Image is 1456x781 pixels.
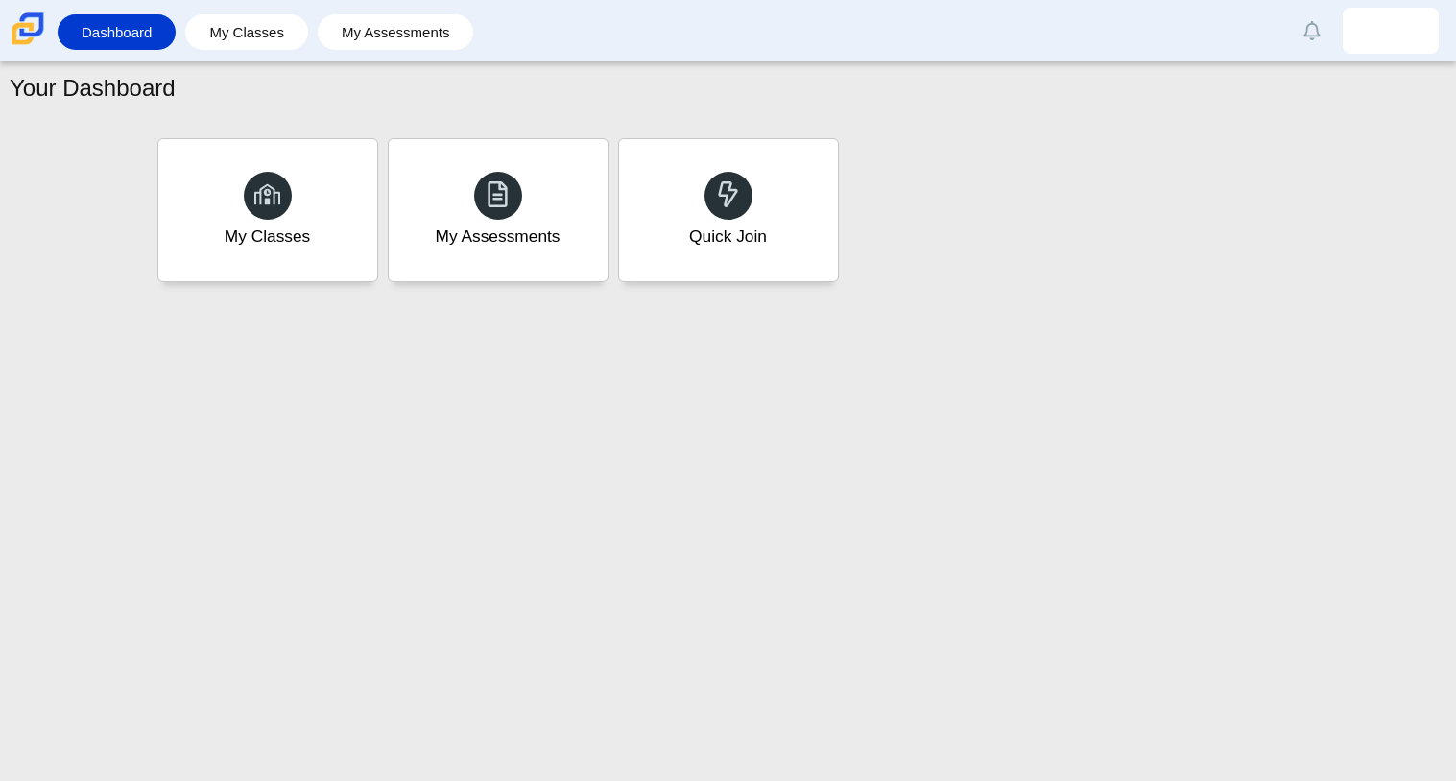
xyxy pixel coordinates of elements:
[436,225,561,248] div: My Assessments
[689,225,767,248] div: Quick Join
[388,138,609,282] a: My Assessments
[8,9,48,49] img: Carmen School of Science & Technology
[157,138,378,282] a: My Classes
[618,138,839,282] a: Quick Join
[225,225,311,248] div: My Classes
[1291,10,1333,52] a: Alerts
[8,35,48,52] a: Carmen School of Science & Technology
[327,14,465,50] a: My Assessments
[1375,15,1406,46] img: ivan.cruzramirez.r3K12J
[10,72,176,105] h1: Your Dashboard
[195,14,298,50] a: My Classes
[67,14,166,50] a: Dashboard
[1343,8,1439,54] a: ivan.cruzramirez.r3K12J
